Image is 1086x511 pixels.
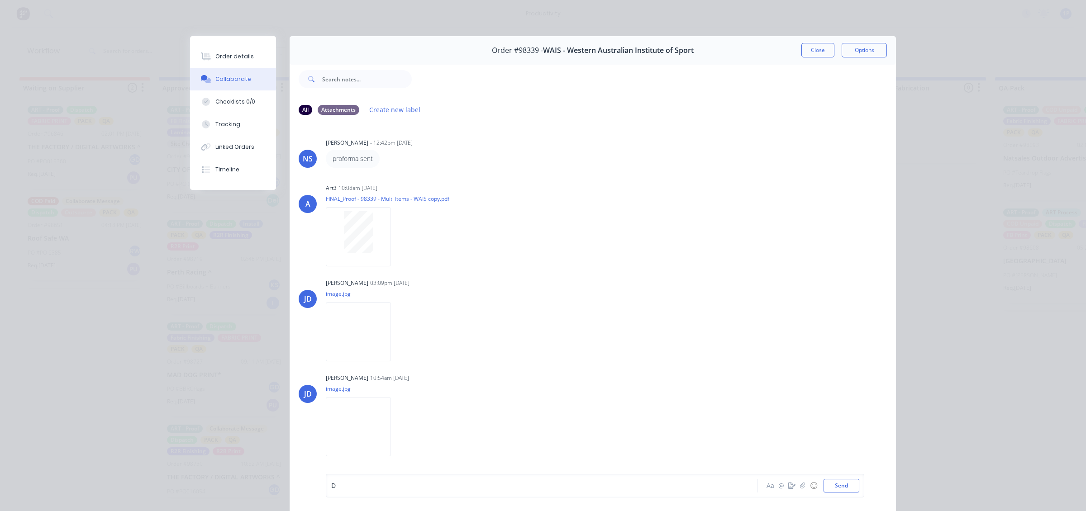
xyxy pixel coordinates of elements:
[215,98,255,106] div: Checklists 0/0
[304,293,312,304] div: JD
[299,105,312,115] div: All
[326,374,368,382] div: [PERSON_NAME]
[365,104,425,116] button: Create new label
[326,290,400,298] p: image.jpg
[215,143,254,151] div: Linked Orders
[215,120,240,128] div: Tracking
[318,105,359,115] div: Attachments
[326,385,400,393] p: image.jpg
[824,479,859,492] button: Send
[303,153,313,164] div: NS
[370,139,413,147] div: - 12:42pm [DATE]
[338,184,377,192] div: 10:08am [DATE]
[190,68,276,90] button: Collaborate
[305,199,310,209] div: A
[543,46,694,55] span: WAIS - Western Australian Institute of Sport
[326,195,449,203] p: FINAL_Proof - 98339 - Multi Items - WAIS copy.pdf
[215,75,251,83] div: Collaborate
[190,45,276,68] button: Order details
[842,43,887,57] button: Options
[190,158,276,181] button: Timeline
[322,70,412,88] input: Search notes...
[492,46,543,55] span: Order #98339 -
[326,279,368,287] div: [PERSON_NAME]
[370,374,409,382] div: 10:54am [DATE]
[190,136,276,158] button: Linked Orders
[304,388,312,399] div: JD
[801,43,834,57] button: Close
[331,482,336,490] span: D
[215,52,254,61] div: Order details
[326,139,368,147] div: [PERSON_NAME]
[808,480,819,491] button: ☺
[190,113,276,136] button: Tracking
[765,480,776,491] button: Aa
[333,154,373,163] p: proforma sent
[190,90,276,113] button: Checklists 0/0
[776,480,786,491] button: @
[370,279,410,287] div: 03:09pm [DATE]
[215,166,239,174] div: Timeline
[326,184,337,192] div: art3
